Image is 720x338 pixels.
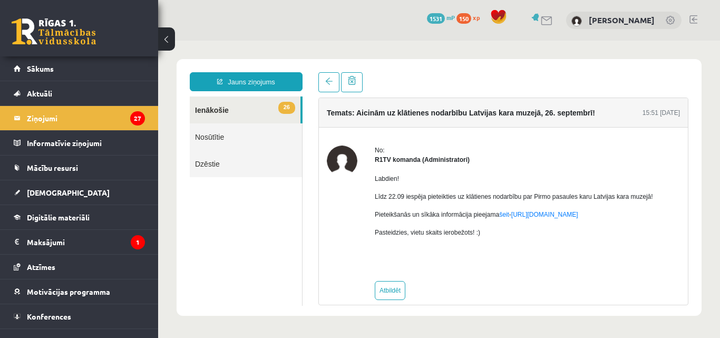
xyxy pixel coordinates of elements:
span: Aktuāli [27,89,52,98]
a: Ziņojumi27 [14,106,145,130]
h4: Temats: Aicinām uz klātienes nodarbību Latvijas kara muzejā, 26. septembrī! [169,68,437,76]
a: 1531 mP [427,13,455,22]
a: Aktuāli [14,81,145,105]
a: [URL][DOMAIN_NAME] [353,170,420,178]
span: Konferences [27,312,71,321]
legend: Maksājumi [27,230,145,254]
a: 26Ienākošie [32,56,142,83]
strong: R1TV komanda (Administratori) [217,115,312,123]
a: Informatīvie ziņojumi [14,131,145,155]
span: mP [446,13,455,22]
p: Līdz 22.09 iespēja pieteikties uz klātienes nodarbību par Pirmo pasaules karu Latvijas kara muzejā! [217,151,495,161]
a: Maksājumi1 [14,230,145,254]
span: Atzīmes [27,262,55,272]
span: 1531 [427,13,445,24]
div: No: [217,105,495,114]
img: R1TV komanda [169,105,199,136]
a: Atzīmes [14,255,145,279]
a: Digitālie materiāli [14,205,145,229]
i: 27 [130,111,145,125]
span: Mācību resursi [27,163,78,172]
span: 150 [456,13,471,24]
span: xp [473,13,480,22]
span: Sākums [27,64,54,73]
a: [DEMOGRAPHIC_DATA] [14,180,145,205]
legend: Informatīvie ziņojumi [27,131,145,155]
p: Pieteikšanās un sīkāka informācija pieejama - [217,169,495,179]
a: Motivācijas programma [14,279,145,304]
span: 26 [120,61,137,73]
a: Dzēstie [32,110,144,137]
div: 15:51 [DATE] [484,67,522,77]
i: 1 [131,235,145,249]
a: šeit [341,170,351,178]
a: [PERSON_NAME] [589,15,655,25]
a: Nosūtītie [32,83,144,110]
a: Mācību resursi [14,156,145,180]
p: Pasteidzies, vietu skaits ierobežots! :) [217,187,495,197]
img: Roberta Visocka [571,16,582,26]
a: Atbildēt [217,240,247,259]
a: Rīgas 1. Tālmācības vidusskola [12,18,96,45]
span: Motivācijas programma [27,287,110,296]
a: 150 xp [456,13,485,22]
p: Labdien! [217,133,495,143]
a: Jauns ziņojums [32,32,144,51]
a: Konferences [14,304,145,329]
span: [DEMOGRAPHIC_DATA] [27,188,110,197]
a: Sākums [14,56,145,81]
span: Digitālie materiāli [27,213,90,222]
legend: Ziņojumi [27,106,145,130]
